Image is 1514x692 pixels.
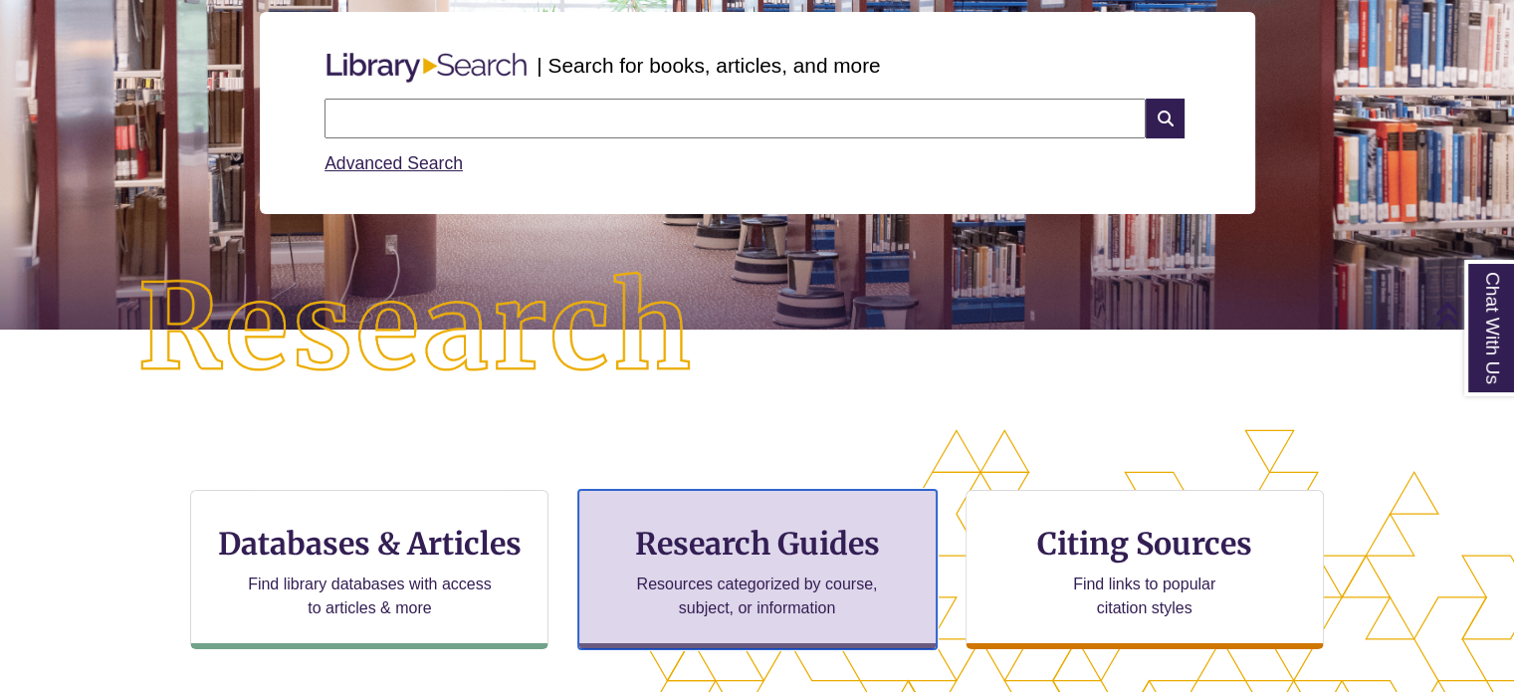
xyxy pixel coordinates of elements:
i: Search [1146,99,1184,138]
a: Back to Top [1434,301,1509,328]
p: Find links to popular citation styles [1047,573,1241,620]
img: Libary Search [317,45,537,91]
a: Advanced Search [324,153,463,173]
p: | Search for books, articles, and more [537,50,880,81]
p: Find library databases with access to articles & more [240,573,500,620]
img: Research [76,210,757,447]
h3: Databases & Articles [207,525,532,563]
a: Databases & Articles Find library databases with access to articles & more [190,490,548,649]
p: Resources categorized by course, subject, or information [627,573,887,620]
a: Citing Sources Find links to popular citation styles [966,490,1324,649]
a: Research Guides Resources categorized by course, subject, or information [578,490,937,649]
h3: Research Guides [595,525,920,563]
h3: Citing Sources [1023,525,1266,563]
